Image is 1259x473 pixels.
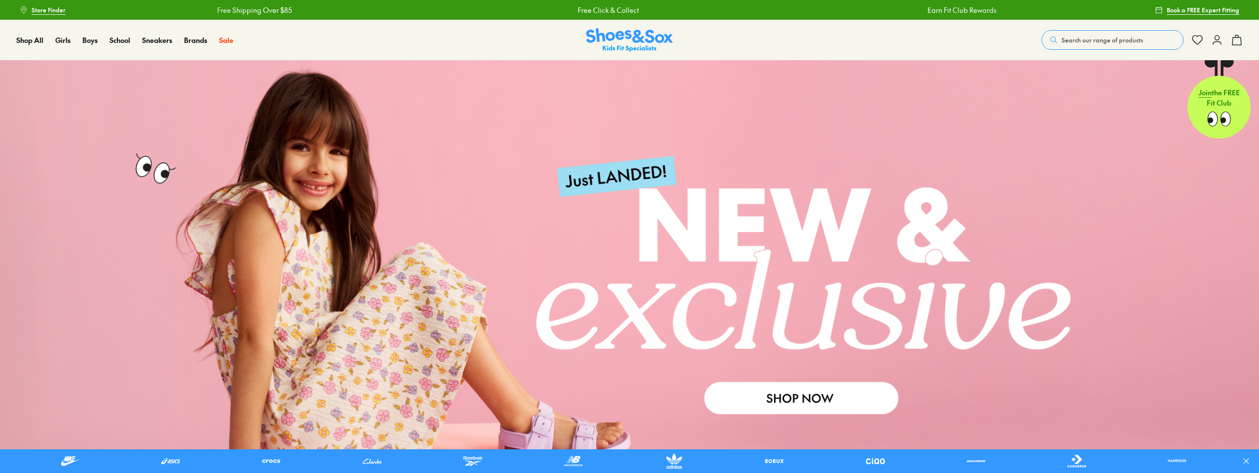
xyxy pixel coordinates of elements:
a: School [110,35,130,45]
a: Book a FREE Expert Fitting [1155,1,1239,19]
span: Book a FREE Expert Fitting [1167,5,1239,14]
span: Join [1198,87,1212,97]
a: Brands [184,35,207,45]
a: Jointhe FREE Fit Club [1187,60,1251,139]
a: Free Shipping Over $85 [214,5,289,15]
a: Sale [219,35,233,45]
button: Search our range of products [1041,30,1184,50]
a: Boys [82,35,98,45]
img: SNS_Logo_Responsive.svg [586,28,673,52]
a: Store Finder [20,1,66,19]
a: Sneakers [142,35,172,45]
a: Shop All [16,35,43,45]
a: Shoes & Sox [586,28,673,52]
a: Earn Fit Club Rewards [925,5,994,15]
span: Store Finder [32,5,66,14]
span: Search our range of products [1062,36,1143,44]
a: Girls [55,35,71,45]
a: Free Click & Collect [575,5,636,15]
p: the FREE Fit Club [1187,79,1251,116]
